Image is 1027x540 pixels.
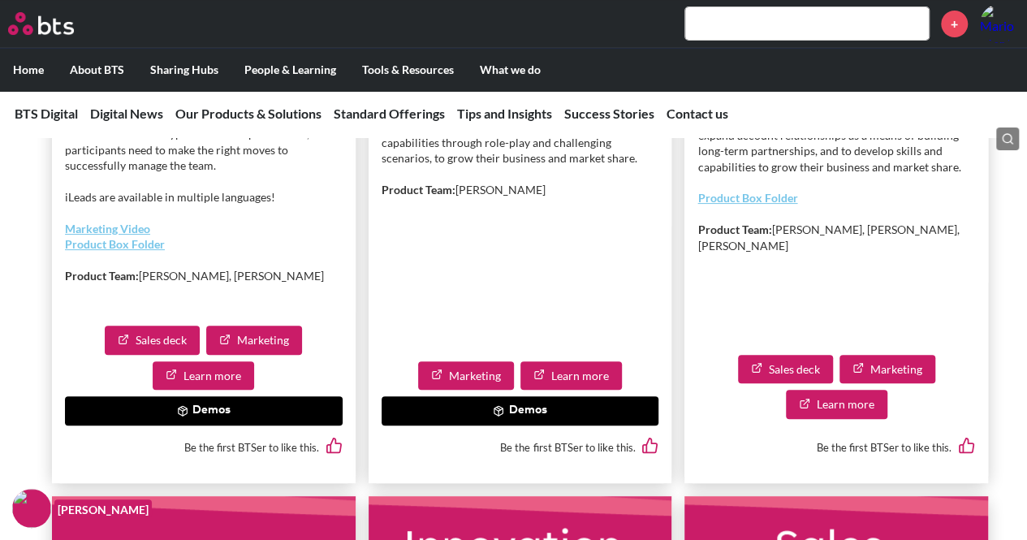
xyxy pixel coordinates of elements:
button: Demos [65,396,343,426]
a: Marketing Video [65,222,150,235]
strong: Product Team: [65,269,139,283]
div: Be the first BTSer to like this. [65,426,343,470]
figcaption: [PERSON_NAME] [54,499,152,518]
a: Learn more [786,390,887,419]
label: People & Learning [231,49,349,91]
p: Sales team enables sales professionals to deepen and expand account relationships as a means of b... [697,111,975,175]
p: [PERSON_NAME] [382,182,659,198]
a: Profile [980,4,1019,43]
a: BTS Digital [15,106,78,121]
img: BTS Logo [8,12,74,35]
img: F [12,489,51,528]
a: Success Stories [564,106,654,121]
a: Tips and Insights [457,106,552,121]
div: Be the first BTSer to like this. [382,426,659,470]
a: Product Box Folder [65,237,165,251]
label: About BTS [57,49,137,91]
a: Marketing [418,361,514,391]
a: Contact us [667,106,728,121]
a: Marketing [206,326,302,355]
a: Marketing [839,355,935,384]
div: Be the first BTSer to like this. [697,426,975,470]
a: Our Products & Solutions [175,106,321,121]
a: Digital News [90,106,163,121]
p: [PERSON_NAME], [PERSON_NAME], [PERSON_NAME] [697,222,975,253]
a: Standard Offerings [334,106,445,121]
a: Learn more [520,361,622,391]
label: Sharing Hubs [137,49,231,91]
a: Sales deck [105,326,200,355]
strong: Product Team: [697,222,771,236]
label: Tools & Resources [349,49,467,91]
button: Demos [382,396,659,426]
a: + [941,11,968,37]
a: Learn more [153,361,254,391]
label: What we do [467,49,554,91]
a: Sales deck [738,355,833,384]
p: [PERSON_NAME], [PERSON_NAME] [65,268,343,284]
img: Mario Montino [980,4,1019,43]
strong: Product Team: [382,183,455,197]
a: Go home [8,12,104,35]
a: Product Box Folder [697,191,797,205]
p: iLeads are available in multiple languages! [65,189,343,205]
